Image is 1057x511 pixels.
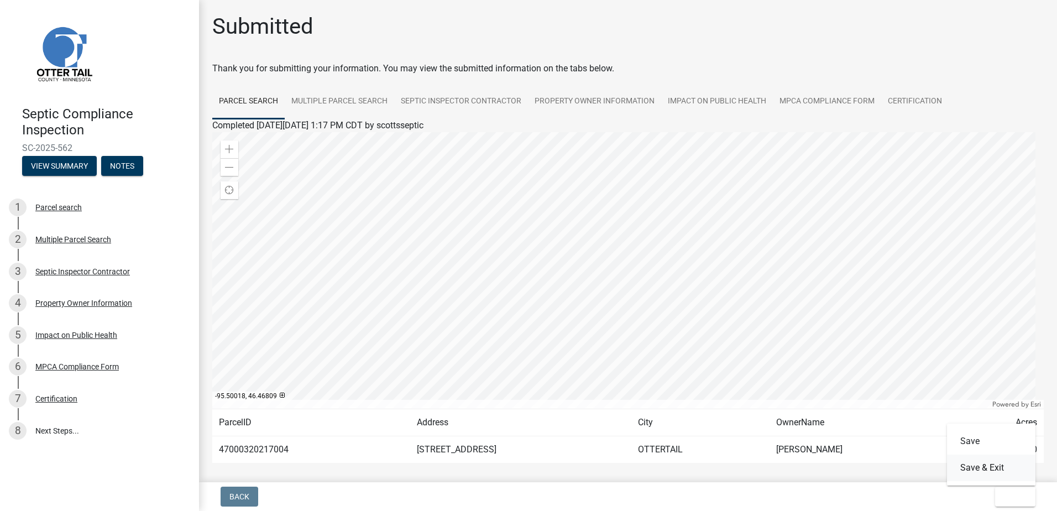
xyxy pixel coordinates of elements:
div: 5 [9,326,27,344]
button: Save [947,428,1035,455]
button: Exit [995,487,1035,507]
div: Exit [947,424,1035,486]
div: 4 [9,294,27,312]
span: SC-2025-562 [22,143,177,153]
div: Zoom out [221,158,238,176]
div: 6 [9,358,27,376]
wm-modal-confirm: Summary [22,162,97,171]
div: 7 [9,390,27,408]
div: 1 [9,199,27,216]
a: MPCA Compliance Form [773,84,881,119]
div: Impact on Public Health [35,331,117,339]
wm-modal-confirm: Notes [101,162,143,171]
span: Exit [1004,492,1020,501]
div: 8 [9,422,27,440]
div: Thank you for submitting your information. You may view the submitted information on the tabs below. [212,62,1044,75]
div: Septic Inspector Contractor [35,268,130,275]
span: Completed [DATE][DATE] 1:17 PM CDT by scottsseptic [212,120,423,131]
button: View Summary [22,156,97,176]
a: Parcel search [212,84,285,119]
td: OwnerName [770,409,959,436]
div: 2 [9,231,27,248]
td: OTTERTAIL [631,436,770,463]
h4: Septic Compliance Inspection [22,106,190,138]
div: Powered by [990,400,1044,409]
a: Certification [881,84,949,119]
div: Find my location [221,181,238,199]
a: Property Owner Information [528,84,661,119]
div: Zoom in [221,140,238,158]
td: City [631,409,770,436]
button: Notes [101,156,143,176]
div: MPCA Compliance Form [35,363,119,371]
div: Parcel search [35,204,82,211]
td: [STREET_ADDRESS] [410,436,631,463]
td: Acres [959,409,1044,436]
div: Multiple Parcel Search [35,236,111,243]
div: Property Owner Information [35,299,132,307]
td: ParcelID [212,409,410,436]
h1: Submitted [212,13,313,40]
td: [PERSON_NAME] [770,436,959,463]
a: Esri [1030,400,1041,408]
td: Address [410,409,631,436]
a: Impact on Public Health [661,84,773,119]
td: 47000320217004 [212,436,410,463]
button: Save & Exit [947,455,1035,481]
img: Otter Tail County, Minnesota [22,12,105,95]
div: Certification [35,395,77,403]
div: 3 [9,263,27,280]
span: Back [229,492,249,501]
a: Multiple Parcel Search [285,84,394,119]
button: Back [221,487,258,507]
a: Septic Inspector Contractor [394,84,528,119]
